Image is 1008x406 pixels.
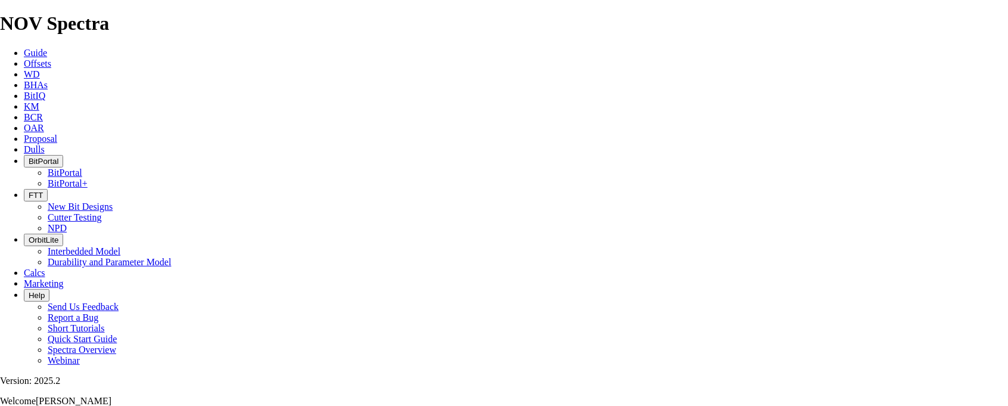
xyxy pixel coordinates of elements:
[48,323,105,333] a: Short Tutorials
[48,302,119,312] a: Send Us Feedback
[29,291,45,300] span: Help
[48,312,98,323] a: Report a Bug
[24,234,63,246] button: OrbitLite
[24,48,47,58] a: Guide
[48,334,117,344] a: Quick Start Guide
[29,157,58,166] span: BitPortal
[24,69,40,79] a: WD
[36,396,111,406] span: [PERSON_NAME]
[48,168,82,178] a: BitPortal
[48,257,172,267] a: Durability and Parameter Model
[48,223,67,233] a: NPD
[29,191,43,200] span: FTT
[24,289,49,302] button: Help
[48,202,113,212] a: New Bit Designs
[24,134,57,144] a: Proposal
[29,235,58,244] span: OrbitLite
[48,355,80,365] a: Webinar
[48,212,102,222] a: Cutter Testing
[48,178,88,188] a: BitPortal+
[24,58,51,69] a: Offsets
[24,144,45,154] a: Dulls
[24,268,45,278] a: Calcs
[24,278,64,289] a: Marketing
[24,189,48,202] button: FTT
[24,112,43,122] a: BCR
[24,123,44,133] a: OAR
[24,80,48,90] a: BHAs
[48,246,120,256] a: Interbedded Model
[24,101,39,111] a: KM
[24,155,63,168] button: BitPortal
[24,91,45,101] a: BitIQ
[48,345,116,355] a: Spectra Overview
